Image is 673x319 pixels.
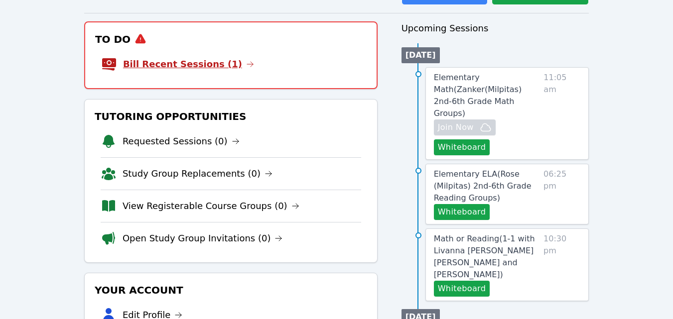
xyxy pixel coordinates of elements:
a: Study Group Replacements (0) [123,167,272,181]
span: Join Now [438,121,474,133]
button: Whiteboard [434,139,490,155]
h3: To Do [93,30,369,48]
a: View Registerable Course Groups (0) [123,199,299,213]
a: Math or Reading(1-1 with Livanna [PERSON_NAME] [PERSON_NAME] and [PERSON_NAME]) [434,233,539,281]
span: Math or Reading ( 1-1 with Livanna [PERSON_NAME] [PERSON_NAME] and [PERSON_NAME] ) [434,234,535,279]
button: Whiteboard [434,281,490,297]
a: Requested Sessions (0) [123,134,240,148]
button: Join Now [434,119,496,135]
a: Open Study Group Invitations (0) [123,231,283,245]
h3: Your Account [93,281,369,299]
li: [DATE] [402,47,440,63]
h3: Upcoming Sessions [402,21,589,35]
span: 11:05 am [543,72,580,155]
span: 06:25 pm [543,168,580,220]
a: Bill Recent Sessions (1) [123,57,254,71]
span: Elementary Math ( Zanker(Milpitas) 2nd-6th Grade Math Groups ) [434,73,522,118]
span: Elementary ELA ( Rose (Milpitas) 2nd-6th Grade Reading Groups ) [434,169,532,203]
a: Elementary ELA(Rose (Milpitas) 2nd-6th Grade Reading Groups) [434,168,539,204]
h3: Tutoring Opportunities [93,107,369,125]
a: Elementary Math(Zanker(Milpitas) 2nd-6th Grade Math Groups) [434,72,540,119]
button: Whiteboard [434,204,490,220]
span: 10:30 pm [543,233,580,297]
